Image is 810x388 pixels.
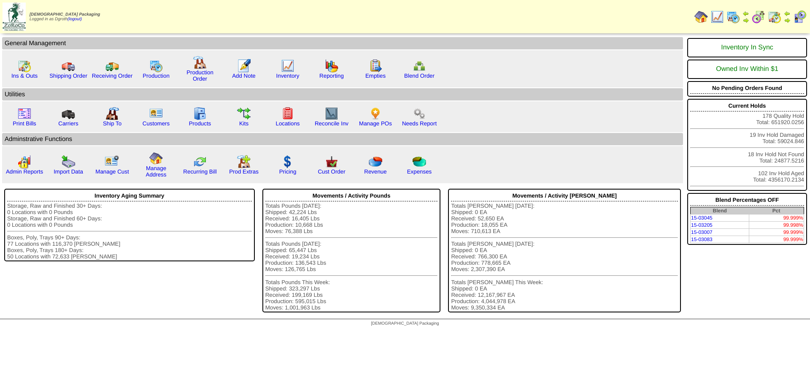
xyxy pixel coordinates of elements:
a: Inventory [276,73,300,79]
img: pie_chart.png [369,155,382,168]
div: Inventory In Sync [690,40,804,56]
a: Prod Extras [229,168,259,175]
img: cust_order.png [325,155,338,168]
img: dollar.gif [281,155,294,168]
div: 178 Quality Hold Total: 651920.0256 19 Inv Hold Damaged Total: 59024.846 18 Inv Hold Not Found To... [687,99,807,191]
img: home.gif [149,152,163,165]
a: Blend Order [404,73,435,79]
img: reconcile.gif [193,155,207,168]
a: Locations [275,120,300,127]
a: Ship To [103,120,121,127]
a: Admin Reports [6,168,43,175]
div: Movements / Activity Pounds [265,190,438,201]
a: Customers [143,120,170,127]
img: orders.gif [237,59,251,73]
span: [DEMOGRAPHIC_DATA] Packaging [30,12,100,17]
img: pie_chart2.png [413,155,426,168]
div: Blend Percentages OFF [690,195,804,206]
img: calendarcustomer.gif [793,10,807,24]
img: cabinet.gif [193,107,207,120]
img: import.gif [62,155,75,168]
img: truck2.gif [105,59,119,73]
td: General Management [2,37,683,49]
a: Recurring Bill [183,168,216,175]
img: po.png [369,107,382,120]
td: 99.999% [749,236,804,243]
img: factory2.gif [105,107,119,120]
div: Storage, Raw and Finished 30+ Days: 0 Locations with 0 Pounds Storage, Raw and Finished 60+ Days:... [7,203,252,260]
td: Adminstrative Functions [2,133,683,145]
img: invoice2.gif [18,107,31,120]
img: calendarprod.gif [149,59,163,73]
a: Manage Cust [95,168,129,175]
span: Logged in as Dgroth [30,12,100,22]
img: workorder.gif [369,59,382,73]
a: Kits [239,120,248,127]
div: Owned Inv Within $1 [690,61,804,77]
a: Ins & Outs [11,73,38,79]
a: Shipping Order [49,73,87,79]
img: graph.gif [325,59,338,73]
td: 99.999% [749,229,804,236]
img: calendarinout.gif [18,59,31,73]
a: Expenses [407,168,432,175]
a: Revenue [364,168,386,175]
img: line_graph2.gif [325,107,338,120]
th: Pct [749,207,804,214]
div: Inventory Aging Summary [7,190,252,201]
img: arrowright.gif [784,17,791,24]
a: 15-03205 [691,222,713,228]
img: workflow.png [413,107,426,120]
img: line_graph.gif [710,10,724,24]
a: Production [143,73,170,79]
td: 99.999% [749,214,804,222]
img: workflow.gif [237,107,251,120]
a: Add Note [232,73,256,79]
a: 15-03083 [691,236,713,242]
a: Carriers [58,120,78,127]
div: Movements / Activity [PERSON_NAME] [451,190,678,201]
img: truck.gif [62,59,75,73]
a: Products [189,120,211,127]
a: (logout) [67,17,82,22]
a: Manage Address [146,165,167,178]
a: 15-03045 [691,215,713,221]
img: network.png [413,59,426,73]
img: managecust.png [105,155,120,168]
img: locations.gif [281,107,294,120]
img: calendarinout.gif [768,10,781,24]
td: 99.998% [749,222,804,229]
td: Utilities [2,88,683,100]
a: Pricing [279,168,297,175]
a: Receiving Order [92,73,132,79]
img: customers.gif [149,107,163,120]
a: Needs Report [402,120,437,127]
div: No Pending Orders Found [690,83,804,94]
a: Import Data [54,168,83,175]
img: prodextras.gif [237,155,251,168]
img: arrowright.gif [742,17,749,24]
a: Production Order [186,69,213,82]
img: truck3.gif [62,107,75,120]
a: Print Bills [13,120,36,127]
a: Empties [365,73,386,79]
img: line_graph.gif [281,59,294,73]
img: home.gif [694,10,708,24]
img: zoroco-logo-small.webp [3,3,26,31]
img: arrowleft.gif [742,10,749,17]
img: graph2.png [18,155,31,168]
a: Reconcile Inv [315,120,348,127]
th: Blend [691,207,749,214]
div: Totals Pounds [DATE]: Shipped: 42,224 Lbs Received: 16,405 Lbs Production: 10,668 Lbs Moves: 76,3... [265,203,438,311]
div: Current Holds [690,100,804,111]
a: Cust Order [318,168,345,175]
a: Reporting [319,73,344,79]
a: Manage POs [359,120,392,127]
img: arrowleft.gif [784,10,791,17]
div: Totals [PERSON_NAME] [DATE]: Shipped: 0 EA Received: 52,650 EA Production: 18,055 EA Moves: 710,6... [451,203,678,311]
a: 15-03007 [691,229,713,235]
img: calendarblend.gif [752,10,765,24]
img: calendarprod.gif [726,10,740,24]
img: factory.gif [193,56,207,69]
span: [DEMOGRAPHIC_DATA] Packaging [371,321,439,326]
